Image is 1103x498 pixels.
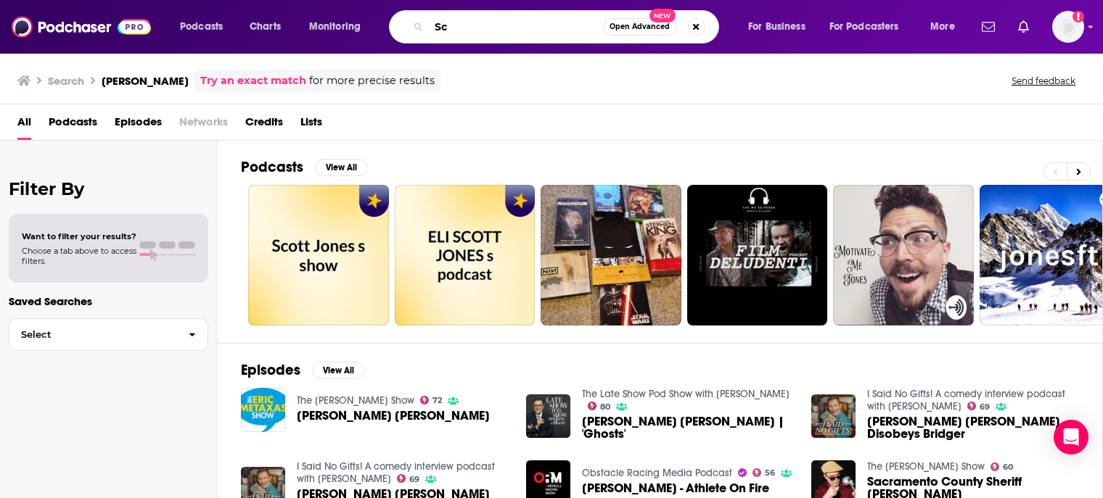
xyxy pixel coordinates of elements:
span: Charts [250,17,281,37]
a: Charts [240,15,290,38]
span: 80 [600,404,610,410]
a: Try an exact match [200,72,306,89]
a: EpisodesView All [241,361,364,379]
button: Send feedback [1007,75,1080,87]
a: Podcasts [49,110,97,140]
a: 60 [991,462,1014,471]
img: User Profile [1052,11,1084,43]
img: Brandon Scott Jones Disobeys Bridger [811,394,856,439]
a: Episodes [115,110,162,140]
button: View All [312,362,364,379]
span: 60 [1003,464,1013,470]
a: Brandon Scott Jones Disobeys Bridger [867,415,1079,440]
button: Open AdvancedNew [603,18,676,36]
a: Credits [245,110,283,140]
button: open menu [920,15,973,38]
a: PodcastsView All [241,158,367,176]
a: 56 [753,468,776,477]
a: I Said No Gifts! A comedy interview podcast with Bridger Winegar [297,460,495,485]
button: open menu [299,15,380,38]
span: 69 [409,476,419,483]
a: 80 [588,402,611,410]
button: open menu [820,15,920,38]
span: For Business [748,17,805,37]
a: Obstacle Racing Media Podcast [582,467,732,479]
h3: [PERSON_NAME] [102,74,189,88]
a: Jason Scott Jones [297,410,490,422]
h3: Search [48,74,84,88]
span: for more precise results [309,72,435,89]
span: Podcasts [180,17,223,37]
button: Select [9,318,208,351]
span: New [649,9,676,22]
span: For Podcasters [829,17,899,37]
h2: Episodes [241,361,300,379]
a: 69 [967,402,991,410]
img: Brandon Scott Jones | 'Ghosts' [526,394,570,439]
a: Lists [300,110,322,140]
span: 69 [980,404,990,410]
a: 69 [397,474,420,483]
a: 72 [420,396,443,404]
img: Jason Scott Jones [241,388,285,432]
img: Podchaser - Follow, Share and Rate Podcasts [12,13,151,41]
span: Logged in as jfalkner [1052,11,1084,43]
button: open menu [738,15,824,38]
a: Scott Jones - Athlete On Fire [582,482,769,494]
a: Brandon Scott Jones | 'Ghosts' [582,415,794,440]
span: [PERSON_NAME] [PERSON_NAME] Disobeys Bridger [867,415,1079,440]
span: Networks [179,110,228,140]
a: I Said No Gifts! A comedy interview podcast with Bridger Winegar [867,388,1065,412]
button: Show profile menu [1052,11,1084,43]
a: Show notifications dropdown [976,14,1001,39]
span: 72 [432,397,442,404]
span: More [930,17,955,37]
span: [PERSON_NAME] [PERSON_NAME] [297,410,490,422]
span: Open Advanced [610,23,670,30]
p: Saved Searches [9,294,208,308]
a: The Trevor Carey Show [867,460,985,473]
h2: Filter By [9,178,208,199]
button: View All [315,159,367,176]
span: [PERSON_NAME] [PERSON_NAME] | 'Ghosts' [582,415,794,440]
span: [PERSON_NAME] - Athlete On Fire [582,482,769,494]
h2: Podcasts [241,158,303,176]
a: All [17,110,31,140]
input: Search podcasts, credits, & more... [429,15,603,38]
span: Choose a tab above to access filters. [22,246,136,266]
div: Open Intercom Messenger [1054,420,1088,455]
a: The Eric Metaxas Show [297,394,414,407]
svg: Add a profile image [1073,11,1084,22]
button: open menu [170,15,242,38]
span: Monitoring [309,17,361,37]
span: Select [9,330,177,339]
a: Show notifications dropdown [1012,14,1035,39]
a: The Late Show Pod Show with Stephen Colbert [582,388,790,400]
span: Want to filter your results? [22,231,136,241]
span: 56 [765,470,775,476]
div: Search podcasts, credits, & more... [403,10,733,43]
